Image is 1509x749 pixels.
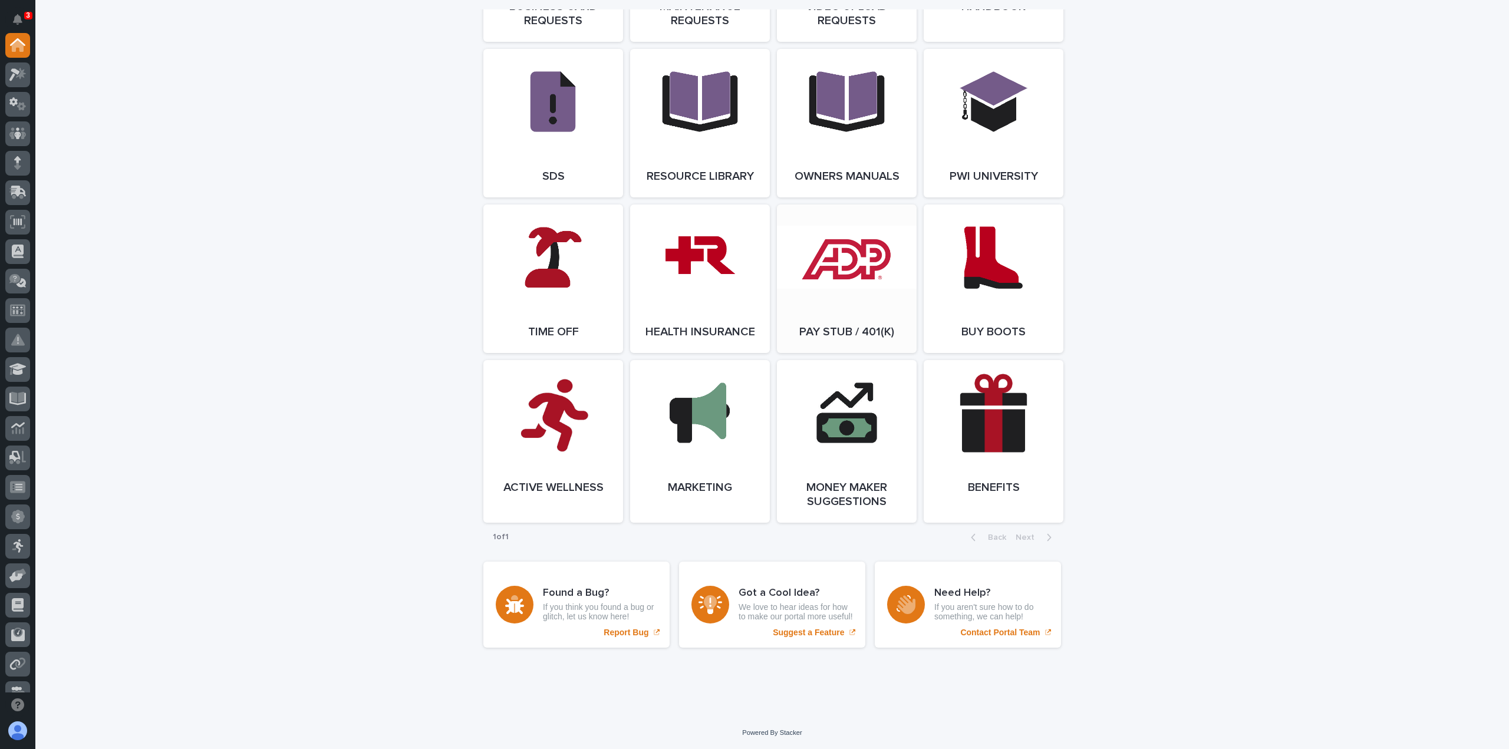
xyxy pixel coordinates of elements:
a: Resource Library [630,49,770,197]
button: Start new chat [200,134,215,149]
a: Powered By Stacker [742,729,802,736]
a: Pay Stub / 401(k) [777,204,917,353]
a: SDS [483,49,623,197]
a: Time Off [483,204,623,353]
a: Marketing [630,360,770,523]
button: Next [1011,532,1061,543]
a: Benefits [924,360,1063,523]
span: Pylon [117,218,143,227]
div: Notifications3 [15,14,30,33]
a: PWI University [924,49,1063,197]
a: Contact Portal Team [875,562,1061,648]
a: Report Bug [483,562,670,648]
p: We love to hear ideas for how to make our portal more useful! [739,602,853,622]
h3: Got a Cool Idea? [739,587,853,600]
h3: Found a Bug? [543,587,657,600]
span: Back [981,533,1006,542]
h3: Need Help? [934,587,1049,600]
img: 1736555164131-43832dd5-751b-4058-ba23-39d91318e5a0 [12,131,33,152]
img: Stacker [12,11,35,35]
a: Owners Manuals [777,49,917,197]
a: Suggest a Feature [679,562,865,648]
a: Powered byPylon [83,217,143,227]
div: 📖 [12,190,21,200]
p: If you aren't sure how to do something, we can help! [934,602,1049,622]
input: Clear [31,94,195,107]
a: Money Maker Suggestions [777,360,917,523]
div: Start new chat [40,131,193,143]
p: Report Bug [604,628,648,638]
span: Help Docs [24,189,64,201]
p: 3 [26,11,30,19]
div: We're available if you need us! [40,143,149,152]
p: How can we help? [12,65,215,84]
p: Contact Portal Team [960,628,1040,638]
button: Back [961,532,1011,543]
span: Next [1016,533,1042,542]
a: 📖Help Docs [7,184,69,206]
a: Health Insurance [630,204,770,353]
a: Active Wellness [483,360,623,523]
button: Notifications [5,7,30,32]
p: 1 of 1 [483,523,518,552]
a: Buy Boots [924,204,1063,353]
p: Welcome 👋 [12,47,215,65]
p: Suggest a Feature [773,628,844,638]
button: Open support chat [5,692,30,717]
p: If you think you found a bug or glitch, let us know here! [543,602,657,622]
button: users-avatar [5,718,30,743]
